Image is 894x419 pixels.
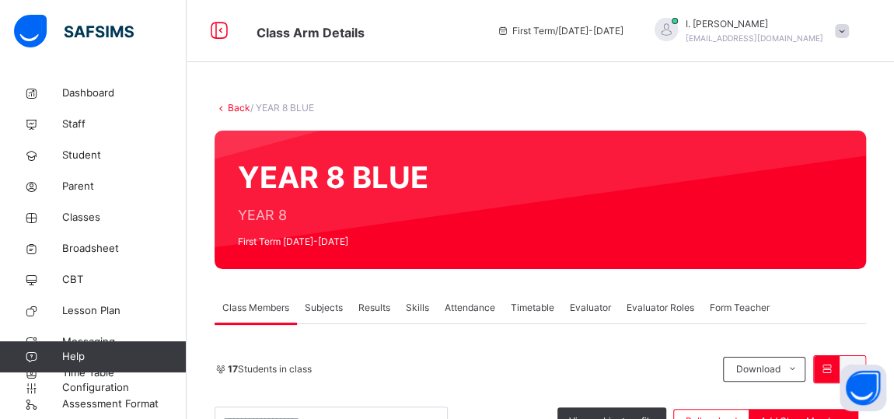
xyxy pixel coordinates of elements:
a: Back [228,102,250,113]
span: session/term information [497,24,623,38]
span: Configuration [62,380,186,396]
span: Student [62,148,187,163]
span: First Term [DATE]-[DATE] [238,235,428,249]
span: Assessment Format [62,396,187,412]
span: Attendance [445,301,495,315]
span: Evaluator [570,301,611,315]
span: Form Teacher [710,301,770,315]
img: safsims [14,15,134,47]
span: Subjects [305,301,343,315]
span: Results [358,301,390,315]
span: Timetable [511,301,554,315]
span: Staff [62,117,187,132]
span: Class Arm Details [257,25,365,40]
span: Broadsheet [62,241,187,257]
div: I.Nwankwo [639,17,857,45]
span: / YEAR 8 BLUE [250,102,314,113]
button: Open asap [840,365,886,411]
span: Students in class [228,362,312,376]
span: Classes [62,210,187,225]
span: Messaging [62,334,187,350]
span: I. [PERSON_NAME] [686,17,823,31]
b: 17 [228,363,238,375]
span: Skills [406,301,429,315]
span: Help [62,349,186,365]
span: Class Members [222,301,289,315]
span: Evaluator Roles [627,301,694,315]
span: Lesson Plan [62,303,187,319]
span: Download [735,362,780,376]
span: [EMAIL_ADDRESS][DOMAIN_NAME] [686,33,823,43]
span: CBT [62,272,187,288]
span: Dashboard [62,86,187,101]
span: Parent [62,179,187,194]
